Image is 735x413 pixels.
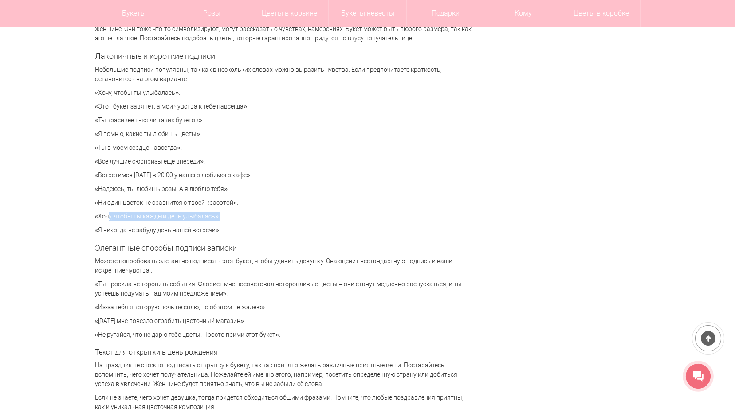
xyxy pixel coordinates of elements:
[95,226,472,235] p: «Я никогда не забуду день нашей встречи».
[95,280,472,298] p: «Ты просила не торопить события. Флорист мне посоветовал неторопливые цветы – они станут медленно...
[95,257,472,275] p: Можете попробовать элегантно подписать этот букет, чтобы удивить девушку. Она оценит нестандартну...
[95,143,472,152] p: «Ты в моём сердце навсегда».
[95,393,472,412] p: Если не знаете, чего хочет девушка, тогда придётся обходиться общими фразами. Помните, что любые ...
[95,116,472,125] p: «Ты красивее тысячи таких букетов».
[95,361,472,389] p: На праздник не сложно подписать открытку к букету, так как принято желать различные приятные вещи...
[95,15,472,43] p: Рекомендуем ознакомиться с примерами текста, чтобы было легче определиться. Хорошо подумайте, как...
[95,316,472,326] p: «[DATE] мне повезло ограбить цветочный магазин».
[95,52,472,61] h2: Лаконичные и короткие подписи
[95,198,472,207] p: «Ни один цветок не сравнится с твоей красотой».
[95,303,472,312] p: «Из-за тебя я которую ночь не сплю, но об этом не жалею».
[95,129,472,139] p: «Я помню, какие ты любишь цветы».
[95,330,472,339] p: «Не ругайся, что не дарю тебе цветы. Просто прими этот букет».
[95,157,472,166] p: «Все лучшие сюрпризы ещё впереди».
[95,171,472,180] p: «Встретимся [DATE] в 20:00 у нашего любимого кафе».
[95,65,472,84] p: Небольшие подписи популярны, так как в нескольких словах можно выразить чувства. Если предпочитае...
[95,348,472,356] h3: Текст для открытки в день рождения
[95,102,472,111] p: «Этот букет завянет, а мои чувства к тебе навсегда».
[95,184,472,194] p: «Надеюсь, ты любишь розы. А я люблю тебя».
[95,212,472,221] p: «Хочу, чтобы ты каждый день улыбалась».
[95,88,472,97] p: «Хочу, чтобы ты улыбалась».
[95,244,472,253] h2: Элегантные способы подписи записки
